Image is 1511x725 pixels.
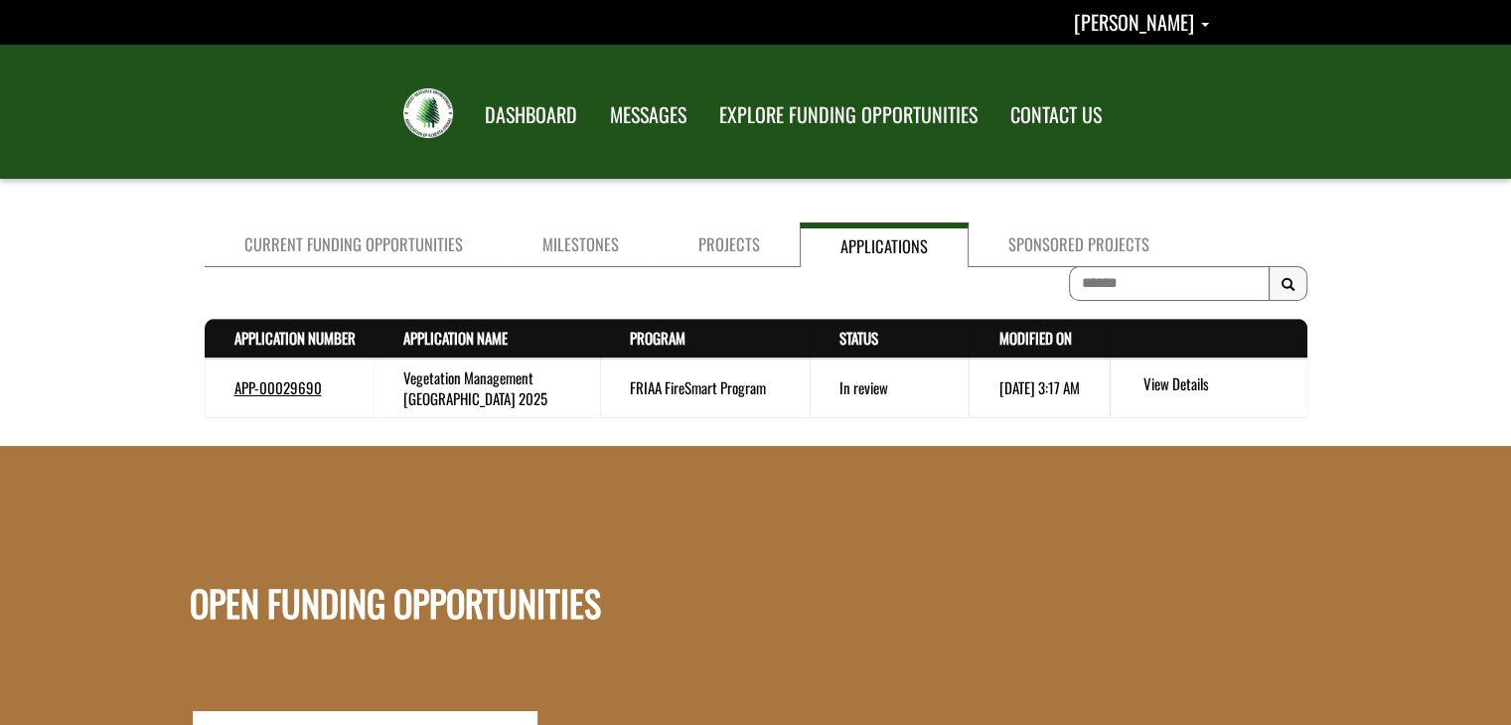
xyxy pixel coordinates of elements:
a: Milestones [503,222,659,267]
span: [PERSON_NAME] [1074,7,1194,37]
a: CONTACT US [995,90,1117,140]
h1: OPEN FUNDING OPPORTUNITIES [190,467,601,622]
a: Patrick Neumann [1074,7,1209,37]
td: 9/30/2025 3:17 AM [969,359,1110,418]
td: In review [810,359,969,418]
img: FRIAA Submissions Portal [403,88,453,138]
button: Search Results [1269,266,1307,302]
a: Sponsored Projects [969,222,1189,267]
a: Program [630,327,685,349]
a: DASHBOARD [470,90,592,140]
th: Actions [1110,320,1306,359]
td: Vegetation Management Castle Valley 2025 [374,359,601,418]
a: MESSAGES [595,90,701,140]
a: Status [839,327,878,349]
input: To search on partial text, use the asterisk (*) wildcard character. [1069,266,1270,301]
a: View details [1142,373,1298,397]
a: Applications [800,222,969,267]
a: APP-00029690 [234,376,322,398]
td: action menu [1110,359,1306,418]
a: Projects [659,222,800,267]
nav: Main Navigation [467,84,1117,140]
time: [DATE] 3:17 AM [998,376,1079,398]
td: APP-00029690 [205,359,374,418]
td: FRIAA FireSmart Program [600,359,810,418]
a: Modified On [998,327,1071,349]
a: EXPLORE FUNDING OPPORTUNITIES [704,90,992,140]
a: Current Funding Opportunities [205,222,503,267]
a: Application Number [234,327,356,349]
a: Application Name [403,327,508,349]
